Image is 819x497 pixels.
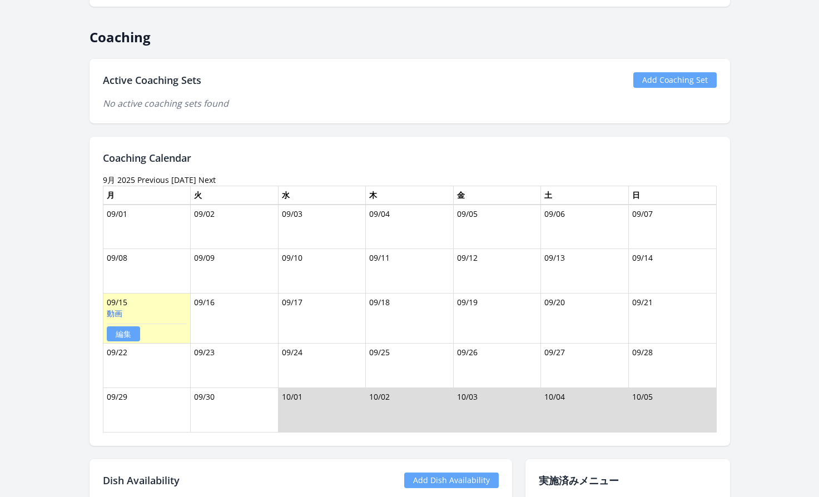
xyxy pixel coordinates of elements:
td: 09/03 [278,205,366,249]
h2: 実施済みメニュー [539,473,717,488]
td: 09/27 [541,344,629,388]
a: Add Dish Availability [404,473,499,488]
td: 09/23 [191,344,279,388]
td: 09/15 [103,294,191,344]
td: 09/18 [366,294,454,344]
td: 09/04 [366,205,454,249]
td: 09/14 [628,249,716,294]
td: 09/21 [628,294,716,344]
a: Previous [137,175,169,185]
a: Next [198,175,216,185]
h2: Coaching Calendar [103,150,717,166]
th: 月 [103,186,191,205]
a: 動画 [107,308,122,319]
td: 09/20 [541,294,629,344]
td: 09/29 [103,388,191,433]
td: 09/11 [366,249,454,294]
th: 水 [278,186,366,205]
td: 09/01 [103,205,191,249]
h2: Dish Availability [103,473,180,488]
td: 10/01 [278,388,366,433]
td: 09/28 [628,344,716,388]
td: 09/24 [278,344,366,388]
td: 09/10 [278,249,366,294]
th: 火 [191,186,279,205]
td: 10/03 [453,388,541,433]
th: 木 [366,186,454,205]
td: 09/13 [541,249,629,294]
th: 日 [628,186,716,205]
td: 09/05 [453,205,541,249]
td: 09/26 [453,344,541,388]
a: 編集 [107,326,140,341]
h2: Active Coaching Sets [103,72,201,88]
th: 土 [541,186,629,205]
td: 09/19 [453,294,541,344]
td: 09/07 [628,205,716,249]
th: 金 [453,186,541,205]
td: 09/17 [278,294,366,344]
p: No active coaching sets found [103,97,717,110]
a: [DATE] [171,175,196,185]
td: 09/22 [103,344,191,388]
td: 09/09 [191,249,279,294]
td: 09/06 [541,205,629,249]
td: 09/02 [191,205,279,249]
td: 10/04 [541,388,629,433]
a: Add Coaching Set [633,72,717,88]
td: 09/12 [453,249,541,294]
time: 9月 2025 [103,175,135,185]
td: 09/30 [191,388,279,433]
td: 10/05 [628,388,716,433]
h2: Coaching [90,20,730,46]
td: 09/08 [103,249,191,294]
td: 09/16 [191,294,279,344]
td: 09/25 [366,344,454,388]
td: 10/02 [366,388,454,433]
